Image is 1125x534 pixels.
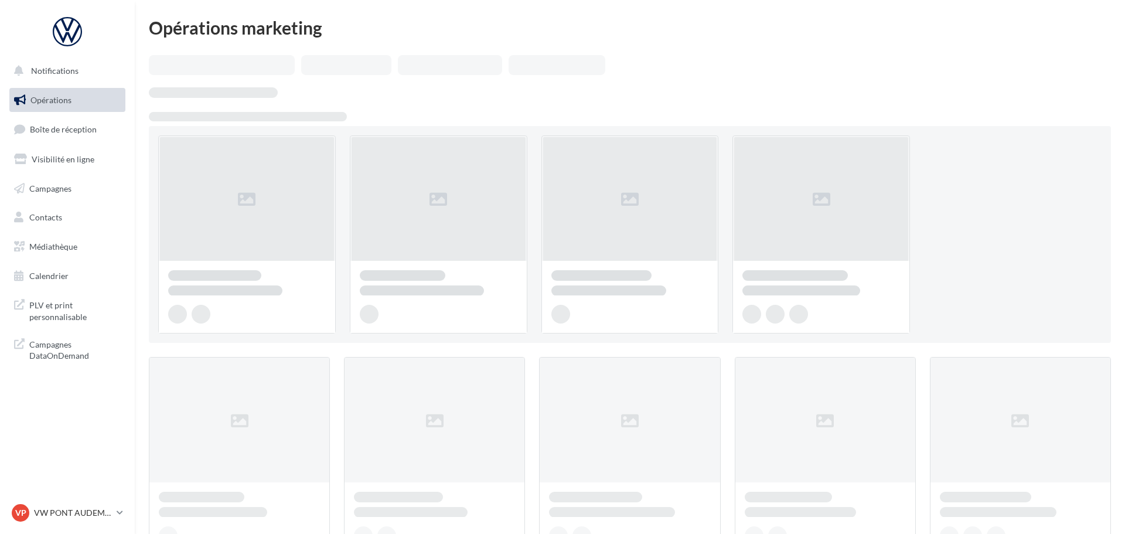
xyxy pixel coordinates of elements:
span: Opérations [30,95,71,105]
span: Médiathèque [29,242,77,251]
a: Visibilité en ligne [7,147,128,172]
a: Campagnes DataOnDemand [7,332,128,366]
a: Opérations [7,88,128,113]
span: PLV et print personnalisable [29,297,121,322]
a: Contacts [7,205,128,230]
div: Opérations marketing [149,19,1111,36]
p: VW PONT AUDEMER [34,507,112,519]
a: Médiathèque [7,234,128,259]
span: Contacts [29,212,62,222]
button: Notifications [7,59,123,83]
span: Campagnes [29,183,71,193]
a: Boîte de réception [7,117,128,142]
span: Campagnes DataOnDemand [29,336,121,362]
span: Boîte de réception [30,124,97,134]
span: VP [15,507,26,519]
span: Notifications [31,66,79,76]
a: Calendrier [7,264,128,288]
span: Calendrier [29,271,69,281]
a: VP VW PONT AUDEMER [9,502,125,524]
a: Campagnes [7,176,128,201]
a: PLV et print personnalisable [7,292,128,327]
span: Visibilité en ligne [32,154,94,164]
